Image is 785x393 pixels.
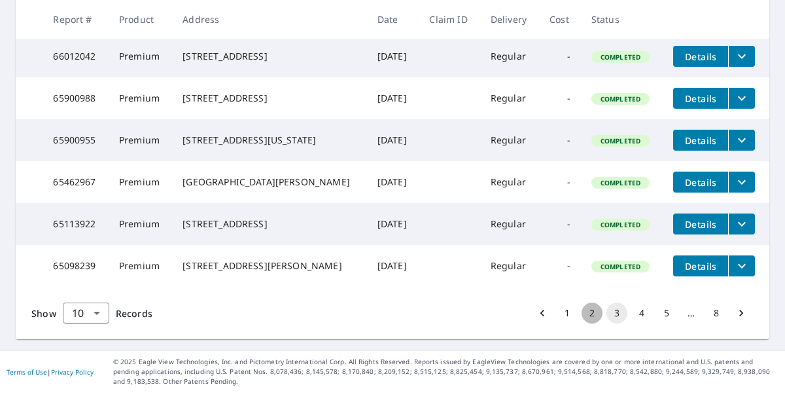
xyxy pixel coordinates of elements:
[109,77,172,119] td: Premium
[728,172,755,193] button: filesDropdownBtn-65462967
[593,94,648,103] span: Completed
[43,35,109,77] td: 66012042
[480,35,539,77] td: Regular
[367,119,419,161] td: [DATE]
[673,214,728,234] button: detailsBtn-65113922
[593,178,648,187] span: Completed
[63,295,109,331] div: 10
[480,77,539,119] td: Regular
[731,303,752,324] button: Go to next page
[539,35,581,77] td: -
[63,303,109,324] div: Show 10 records
[7,367,47,377] a: Terms of Use
[681,92,720,105] span: Details
[480,119,539,161] td: Regular
[480,161,539,203] td: Regular
[728,46,755,67] button: filesDropdownBtn-66012042
[109,35,172,77] td: Premium
[109,119,172,161] td: Premium
[681,176,720,189] span: Details
[367,161,419,203] td: [DATE]
[183,217,357,231] div: [STREET_ADDRESS]
[681,307,702,320] div: …
[728,88,755,109] button: filesDropdownBtn-65900988
[673,172,728,193] button: detailsBtn-65462967
[593,136,648,145] span: Completed
[681,218,720,231] span: Details
[539,245,581,287] td: -
[728,130,755,151] button: filesDropdownBtn-65900955
[183,92,357,105] div: [STREET_ADDRESS]
[532,303,553,324] button: Go to previous page
[43,161,109,203] td: 65462967
[43,119,109,161] td: 65900955
[539,161,581,203] td: -
[183,259,357,272] div: [STREET_ADDRESS][PERSON_NAME]
[113,357,778,386] p: © 2025 Eagle View Technologies, Inc. and Pictometry International Corp. All Rights Reserved. Repo...
[593,220,648,229] span: Completed
[109,245,172,287] td: Premium
[673,255,728,276] button: detailsBtn-65098239
[673,130,728,151] button: detailsBtn-65900955
[606,303,627,324] button: page 3
[582,303,602,324] button: Go to page 2
[183,134,357,147] div: [STREET_ADDRESS][US_STATE]
[631,303,652,324] button: Go to page 4
[681,134,720,147] span: Details
[109,161,172,203] td: Premium
[116,307,152,320] span: Records
[539,77,581,119] td: -
[109,203,172,245] td: Premium
[51,367,94,377] a: Privacy Policy
[681,260,720,272] span: Details
[593,52,648,62] span: Completed
[673,88,728,109] button: detailsBtn-65900988
[43,77,109,119] td: 65900988
[367,77,419,119] td: [DATE]
[673,46,728,67] button: detailsBtn-66012042
[480,203,539,245] td: Regular
[367,203,419,245] td: [DATE]
[728,255,755,276] button: filesDropdownBtn-65098239
[656,303,677,324] button: Go to page 5
[539,203,581,245] td: -
[367,35,419,77] td: [DATE]
[557,303,578,324] button: Go to page 1
[183,50,357,63] div: [STREET_ADDRESS]
[43,203,109,245] td: 65113922
[706,303,727,324] button: Go to page 8
[367,245,419,287] td: [DATE]
[7,368,94,376] p: |
[681,50,720,63] span: Details
[31,307,56,320] span: Show
[593,262,648,271] span: Completed
[728,214,755,234] button: filesDropdownBtn-65113922
[183,176,357,189] div: [GEOGRAPHIC_DATA][PERSON_NAME]
[480,245,539,287] td: Regular
[43,245,109,287] td: 65098239
[530,303,754,324] nav: pagination navigation
[539,119,581,161] td: -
